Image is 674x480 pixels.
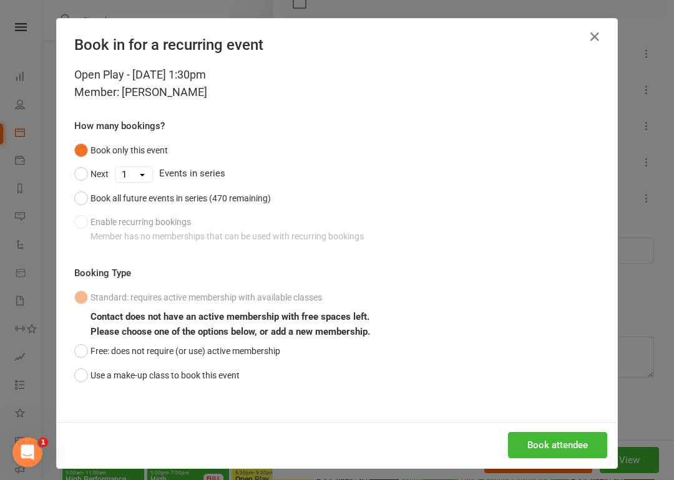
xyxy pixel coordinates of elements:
div: Book all future events in series (470 remaining) [90,192,271,206]
label: Booking Type [74,266,131,281]
b: Please choose one of the options below, or add a new membership. [90,327,370,338]
h4: Book in for a recurring event [74,37,600,54]
button: Use a make-up class to book this event [74,364,240,388]
button: Close [585,27,605,47]
div: Events in series [74,163,600,186]
button: Book only this event [74,139,168,163]
iframe: Intercom live chat [12,438,42,468]
div: Open Play - [DATE] 1:30pm Member: [PERSON_NAME] [74,67,600,102]
button: Book all future events in series (470 remaining) [74,187,271,211]
button: Free: does not require (or use) active membership [74,340,280,363]
button: Next [74,163,109,186]
span: 1 [38,438,48,448]
label: How many bookings? [74,119,165,134]
button: Book attendee [508,433,607,459]
b: Contact does not have an active membership with free spaces left. [90,312,369,323]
